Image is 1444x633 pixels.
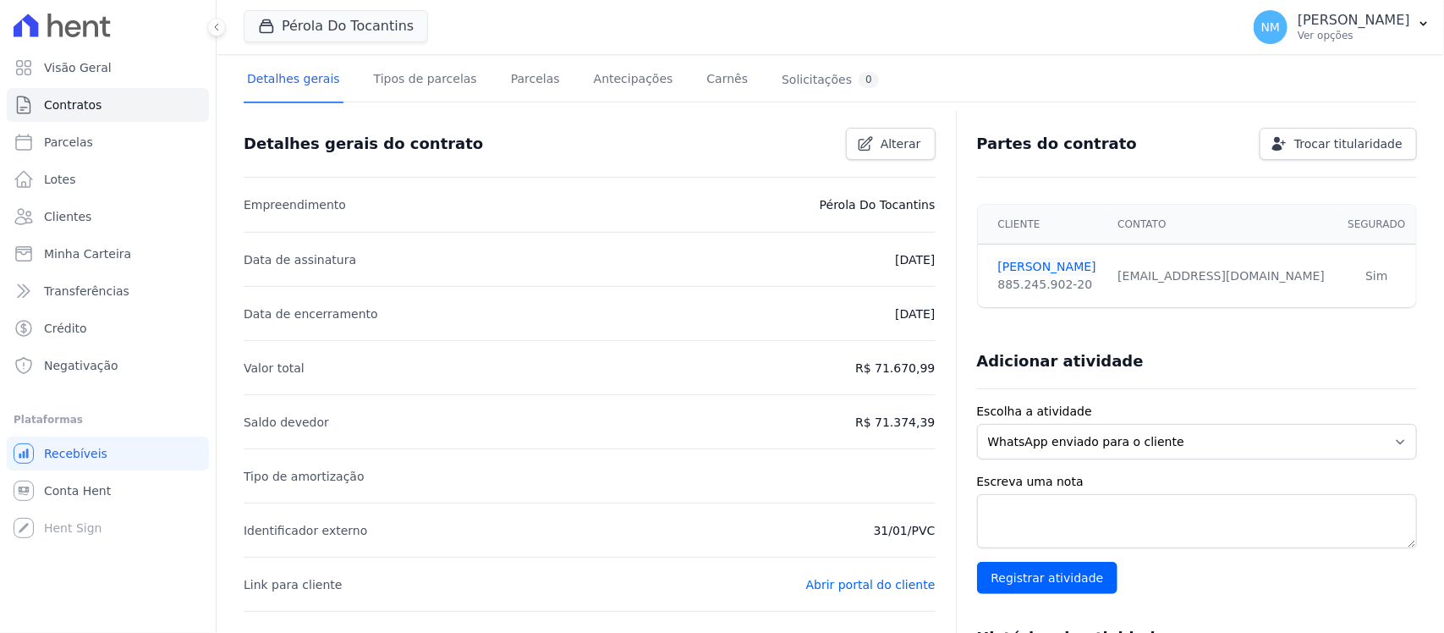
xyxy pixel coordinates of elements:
a: Transferências [7,274,209,308]
th: Cliente [978,205,1108,245]
td: Sim [1337,245,1416,308]
p: Link para cliente [244,575,342,595]
span: Transferências [44,283,129,300]
a: Antecipações [590,58,677,103]
p: Empreendimento [244,195,346,215]
h3: Adicionar atividade [977,351,1144,372]
div: Plataformas [14,410,202,430]
span: Alterar [881,135,921,152]
a: Conta Hent [7,474,209,508]
h3: Partes do contrato [977,134,1138,154]
span: Clientes [44,208,91,225]
a: Abrir portal do cliente [806,578,936,592]
a: Parcelas [7,125,209,159]
p: [PERSON_NAME] [1298,12,1410,29]
a: Solicitações0 [778,58,882,103]
span: Lotes [44,171,76,188]
a: Lotes [7,162,209,196]
span: Minha Carteira [44,245,131,262]
a: Parcelas [508,58,563,103]
a: Visão Geral [7,51,209,85]
p: R$ 71.374,39 [855,412,935,432]
a: Crédito [7,311,209,345]
p: Valor total [244,358,305,378]
a: [PERSON_NAME] [998,258,1098,276]
a: Detalhes gerais [244,58,343,103]
a: Carnês [703,58,751,103]
p: Identificador externo [244,520,367,541]
input: Registrar atividade [977,562,1118,594]
label: Escreva uma nota [977,473,1417,491]
h3: Detalhes gerais do contrato [244,134,483,154]
span: Negativação [44,357,118,374]
p: Tipo de amortização [244,466,365,487]
div: [EMAIL_ADDRESS][DOMAIN_NAME] [1117,267,1327,285]
a: Trocar titularidade [1260,128,1417,160]
span: NM [1261,21,1281,33]
a: Recebíveis [7,437,209,471]
p: R$ 71.670,99 [855,358,935,378]
a: Negativação [7,349,209,383]
button: Pérola Do Tocantins [244,10,428,42]
p: Data de assinatura [244,250,356,270]
p: Data de encerramento [244,304,378,324]
p: 31/01/PVC [874,520,936,541]
div: 885.245.902-20 [998,276,1098,294]
p: [DATE] [895,304,935,324]
th: Segurado [1337,205,1416,245]
span: Visão Geral [44,59,112,76]
a: Minha Carteira [7,237,209,271]
p: Saldo devedor [244,412,329,432]
th: Contato [1107,205,1337,245]
a: Alterar [846,128,936,160]
p: Pérola Do Tocantins [820,195,936,215]
a: Contratos [7,88,209,122]
div: 0 [859,72,879,88]
label: Escolha a atividade [977,403,1417,421]
a: Tipos de parcelas [371,58,480,103]
span: Crédito [44,320,87,337]
button: NM [PERSON_NAME] Ver opções [1240,3,1444,51]
span: Recebíveis [44,445,107,462]
span: Parcelas [44,134,93,151]
span: Trocar titularidade [1294,135,1403,152]
span: Conta Hent [44,482,111,499]
span: Contratos [44,96,102,113]
p: Ver opções [1298,29,1410,42]
a: Clientes [7,200,209,234]
p: [DATE] [895,250,935,270]
div: Solicitações [782,72,879,88]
